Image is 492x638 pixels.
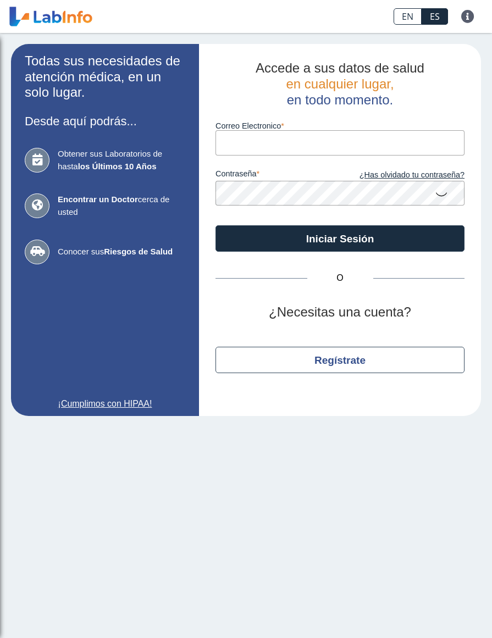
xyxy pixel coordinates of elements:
b: Encontrar un Doctor [58,195,138,204]
span: en todo momento. [287,92,393,107]
a: EN [394,8,422,25]
a: ES [422,8,448,25]
span: Conocer sus [58,246,185,258]
button: Iniciar Sesión [215,225,465,252]
a: ¿Has olvidado tu contraseña? [340,169,465,181]
h2: ¿Necesitas una cuenta? [215,304,465,320]
span: en cualquier lugar, [286,76,394,91]
h3: Desde aquí podrás... [25,114,185,128]
label: Correo Electronico [215,121,465,130]
span: O [307,271,373,285]
label: contraseña [215,169,340,181]
span: Obtener sus Laboratorios de hasta [58,148,185,173]
b: Riesgos de Salud [104,247,173,256]
span: Accede a sus datos de salud [256,60,424,75]
h2: Todas sus necesidades de atención médica, en un solo lugar. [25,53,185,101]
b: los Últimos 10 Años [78,162,157,171]
button: Regístrate [215,347,465,373]
span: cerca de usted [58,193,185,218]
a: ¡Cumplimos con HIPAA! [25,397,185,410]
